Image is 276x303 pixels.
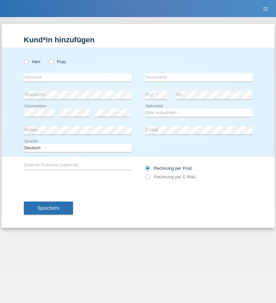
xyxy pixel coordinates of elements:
[145,166,149,174] input: Rechnung per Post
[145,174,195,179] label: Rechnung per E-Mail
[49,59,53,64] input: Frau
[24,59,41,64] label: Herr
[145,174,149,183] input: Rechnung per E-Mail
[49,59,66,64] label: Frau
[24,59,28,64] input: Herr
[145,166,192,171] label: Rechnung per Post
[24,202,73,215] button: Speichern
[259,6,273,11] a: menu
[38,205,59,211] span: Speichern
[262,5,269,12] i: menu
[24,36,252,44] h1: Kund*in hinzufügen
